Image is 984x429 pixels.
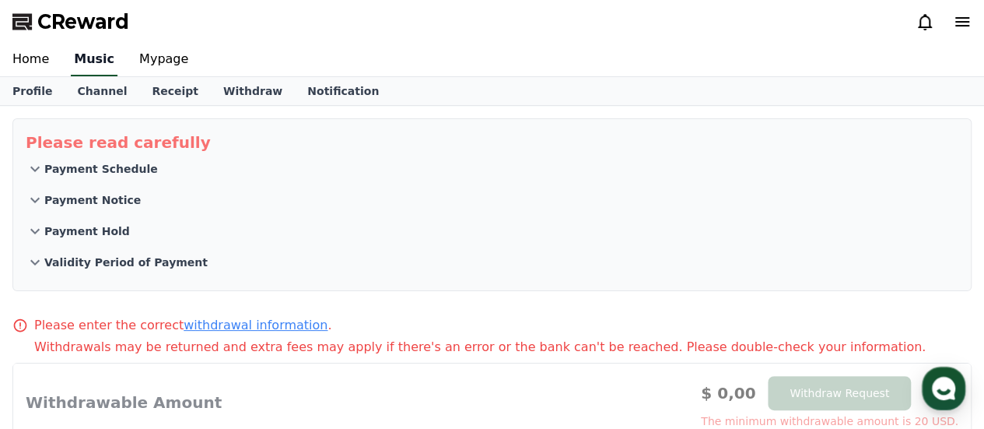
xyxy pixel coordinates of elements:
[34,316,331,335] p: Please enter the correct .
[295,77,391,105] a: Notification
[37,9,129,34] span: CReward
[12,9,129,34] a: CReward
[44,192,141,208] p: Payment Notice
[26,153,958,185] button: Payment Schedule
[26,132,958,153] p: Please read carefully
[103,300,201,339] a: Messages
[184,318,327,332] a: withdrawal information
[127,44,201,76] a: Mypage
[26,247,958,278] button: Validity Period of Payment
[44,161,158,177] p: Payment Schedule
[139,77,211,105] a: Receipt
[40,323,67,336] span: Home
[44,255,208,270] p: Validity Period of Payment
[26,216,958,247] button: Payment Hold
[201,300,299,339] a: Settings
[129,324,175,336] span: Messages
[211,77,295,105] a: Withdraw
[5,300,103,339] a: Home
[26,185,958,216] button: Payment Notice
[230,323,268,336] span: Settings
[44,223,130,239] p: Payment Hold
[65,77,139,105] a: Channel
[34,338,972,357] p: Withdrawals may be returned and extra fees may apply if there's an error or the bank can't be rea...
[71,44,117,76] a: Music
